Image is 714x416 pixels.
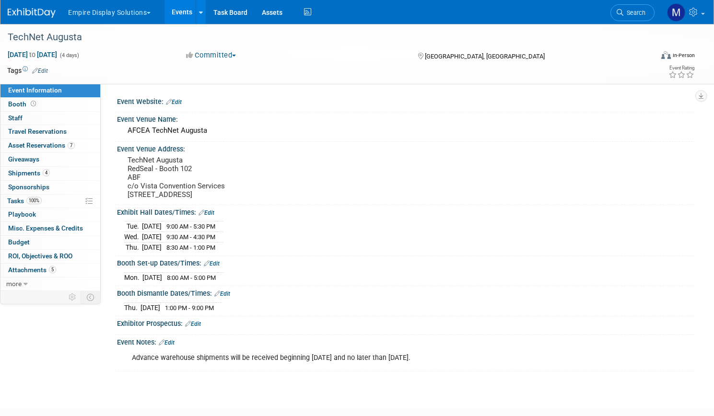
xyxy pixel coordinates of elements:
[124,302,140,312] td: Thu.
[64,291,81,303] td: Personalize Event Tab Strip
[0,250,100,263] a: ROI, Objectives & ROO
[68,142,75,149] span: 7
[0,277,100,291] a: more
[49,266,56,273] span: 5
[623,9,645,16] span: Search
[124,242,142,252] td: Thu.
[8,127,67,135] span: Travel Reservations
[0,264,100,277] a: Attachments5
[185,321,201,327] a: Edit
[29,100,38,107] span: Booth not reserved yet
[26,197,42,204] span: 100%
[7,197,42,205] span: Tasks
[117,256,695,268] div: Booth Set-up Dates/Times:
[165,304,214,312] span: 1:00 PM - 9:00 PM
[0,112,100,125] a: Staff
[167,274,216,281] span: 8:00 AM - 5:00 PM
[0,139,100,152] a: Asset Reservations7
[128,156,347,199] pre: TechNet Augusta RedSeal - Booth 102 ABF c/o Vista Convention Services [STREET_ADDRESS]
[8,8,56,18] img: ExhibitDay
[43,169,50,176] span: 4
[667,3,685,22] img: Matt h
[668,66,694,70] div: Event Rating
[7,50,58,59] span: [DATE] [DATE]
[8,169,50,177] span: Shipments
[117,142,695,154] div: Event Venue Address:
[142,232,162,243] td: [DATE]
[140,302,160,312] td: [DATE]
[0,195,100,208] a: Tasks100%
[8,224,83,232] span: Misc. Expenses & Credits
[0,181,100,194] a: Sponsorships
[8,210,36,218] span: Playbook
[166,223,215,230] span: 9:00 AM - 5:30 PM
[0,208,100,221] a: Playbook
[204,260,220,267] a: Edit
[0,167,100,180] a: Shipments4
[81,291,101,303] td: Toggle Event Tabs
[8,183,49,191] span: Sponsorships
[672,52,695,59] div: In-Person
[0,84,100,97] a: Event Information
[8,266,56,274] span: Attachments
[610,4,655,21] a: Search
[28,51,37,58] span: to
[661,51,671,59] img: Format-Inperson.png
[124,123,688,138] div: AFCEA TechNet Augusta
[6,280,22,288] span: more
[117,316,695,329] div: Exhibitor Prospectus:
[59,52,79,58] span: (4 days)
[8,100,38,108] span: Booth
[8,114,23,122] span: Staff
[166,99,182,105] a: Edit
[117,205,695,218] div: Exhibit Hall Dates/Times:
[199,209,214,216] a: Edit
[142,242,162,252] td: [DATE]
[117,286,695,299] div: Booth Dismantle Dates/Times:
[166,244,215,251] span: 8:30 AM - 1:00 PM
[124,272,142,282] td: Mon.
[124,232,142,243] td: Wed.
[124,221,142,232] td: Tue.
[8,238,30,246] span: Budget
[425,53,545,60] span: [GEOGRAPHIC_DATA], [GEOGRAPHIC_DATA]
[117,335,695,347] div: Event Notes:
[8,141,75,149] span: Asset Reservations
[117,94,695,107] div: Event Website:
[0,236,100,249] a: Budget
[183,50,240,60] button: Committed
[8,252,72,260] span: ROI, Objectives & ROO
[0,153,100,166] a: Giveaways
[125,348,584,368] div: Advance warehouse shipments will be received beginning [DATE] and no later than [DATE].
[0,125,100,139] a: Travel Reservations
[142,272,162,282] td: [DATE]
[4,29,636,46] div: TechNet Augusta
[32,68,48,74] a: Edit
[117,112,695,124] div: Event Venue Name:
[592,50,695,64] div: Event Format
[142,221,162,232] td: [DATE]
[7,66,48,75] td: Tags
[0,222,100,235] a: Misc. Expenses & Credits
[0,98,100,111] a: Booth
[8,155,39,163] span: Giveaways
[159,339,175,346] a: Edit
[214,290,230,297] a: Edit
[8,86,62,94] span: Event Information
[166,233,215,241] span: 9:30 AM - 4:30 PM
